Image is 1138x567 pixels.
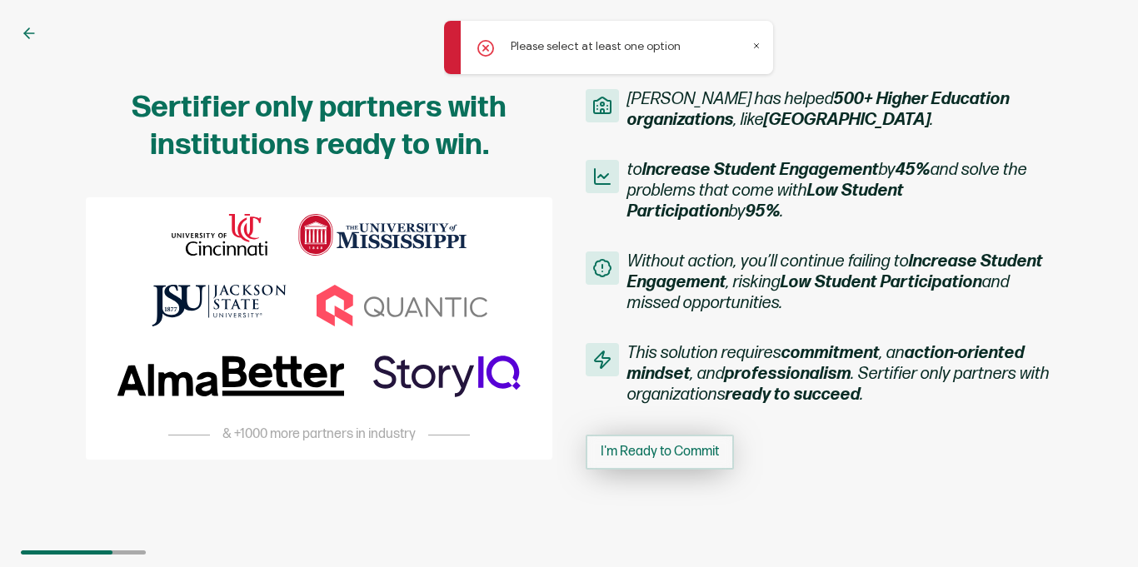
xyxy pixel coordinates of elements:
[627,181,904,221] b: Low Student Participation
[726,385,861,405] b: ready to succeed
[586,435,734,470] button: I'm Ready to Commit
[746,201,781,221] b: 95%
[627,343,1052,405] span: This solution requires , an , and . Sertifier only partners with organizations .
[627,89,1010,130] b: 500+ Higher Education organizations
[781,343,880,363] b: commitment
[317,285,487,326] img: quantic-logo.svg
[627,251,1043,292] b: Increase Student Engagement
[627,89,1052,131] span: [PERSON_NAME] has helped , like .
[627,251,1052,314] span: Without action, you’ll continue failing to , risking and missed opportunities.
[297,214,467,256] img: university-of-mississippi-logo.svg
[627,160,1052,222] span: to by and solve the problems that come with by .
[222,426,416,443] span: & +1000 more partners in industry
[627,343,1025,384] b: action-oriented mindset
[601,445,719,459] span: I'm Ready to Commit
[117,356,344,397] img: alma-better-logo.svg
[151,285,287,326] img: jsu-logo.svg
[781,272,982,292] b: Low Student Participation
[764,110,931,130] b: [GEOGRAPHIC_DATA]
[86,89,552,164] h1: Sertifier only partners with institutions ready to win.
[725,364,851,384] b: professionalism
[511,37,681,55] p: Please select at least one option
[1055,487,1138,567] iframe: Chat Widget
[373,356,520,397] img: storyiq-logo.svg
[642,160,879,180] b: Increase Student Engagement
[896,160,931,180] b: 45%
[172,214,268,256] img: university-of-cincinnati-logo.svg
